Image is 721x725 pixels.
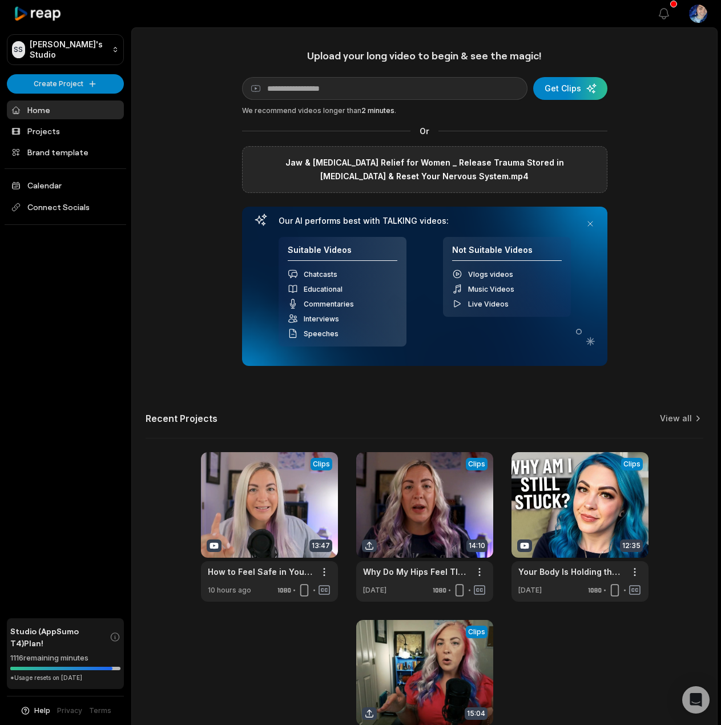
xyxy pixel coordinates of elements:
div: *Usage resets on [DATE] [10,674,120,682]
a: Privacy [57,706,82,716]
span: Vlogs videos [468,270,513,279]
div: SS [12,41,25,58]
span: Speeches [304,329,339,338]
span: Educational [304,285,343,293]
span: Music Videos [468,285,514,293]
div: We recommend videos longer than . [242,106,607,116]
p: [PERSON_NAME]'s Studio [30,39,107,60]
h4: Suitable Videos [288,245,397,261]
div: 1116 remaining minutes [10,652,120,664]
h1: Upload your long video to begin & see the magic! [242,49,607,62]
a: Calendar [7,176,124,195]
a: Terms [89,706,111,716]
span: Chatcasts [304,270,337,279]
a: How to Feel Safe in Your Body (Using 5-Minute Soft Girl Somatics) [208,566,313,578]
h3: Our AI performs best with TALKING videos: [279,216,571,226]
a: Your Body Is Holding the Mother Wound: Why You’re Still Stuck (Even After Talk Therapy) [518,566,623,578]
span: Commentaries [304,300,354,308]
span: 2 minutes [361,106,394,115]
span: Live Videos [468,300,509,308]
span: Studio (AppSumo T4) Plan! [10,625,110,649]
h2: Recent Projects [146,413,217,424]
a: Home [7,100,124,119]
span: Or [410,125,438,137]
h4: Not Suitable Videos [452,245,562,261]
span: Interviews [304,315,339,323]
label: Jaw & [MEDICAL_DATA] Relief for Women _ Release Trauma Stored in [MEDICAL_DATA] & Reset Your Nerv... [252,156,598,183]
div: Open Intercom Messenger [682,686,710,714]
a: View all [660,413,692,424]
button: Help [20,706,50,716]
button: Get Clips [533,77,607,100]
span: Connect Socials [7,197,124,217]
span: Help [34,706,50,716]
button: Create Project [7,74,124,94]
a: Why Do My Hips Feel TIGHT(And How to Release the Tension for Good)- [363,566,468,578]
a: Brand template [7,143,124,162]
a: Projects [7,122,124,140]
